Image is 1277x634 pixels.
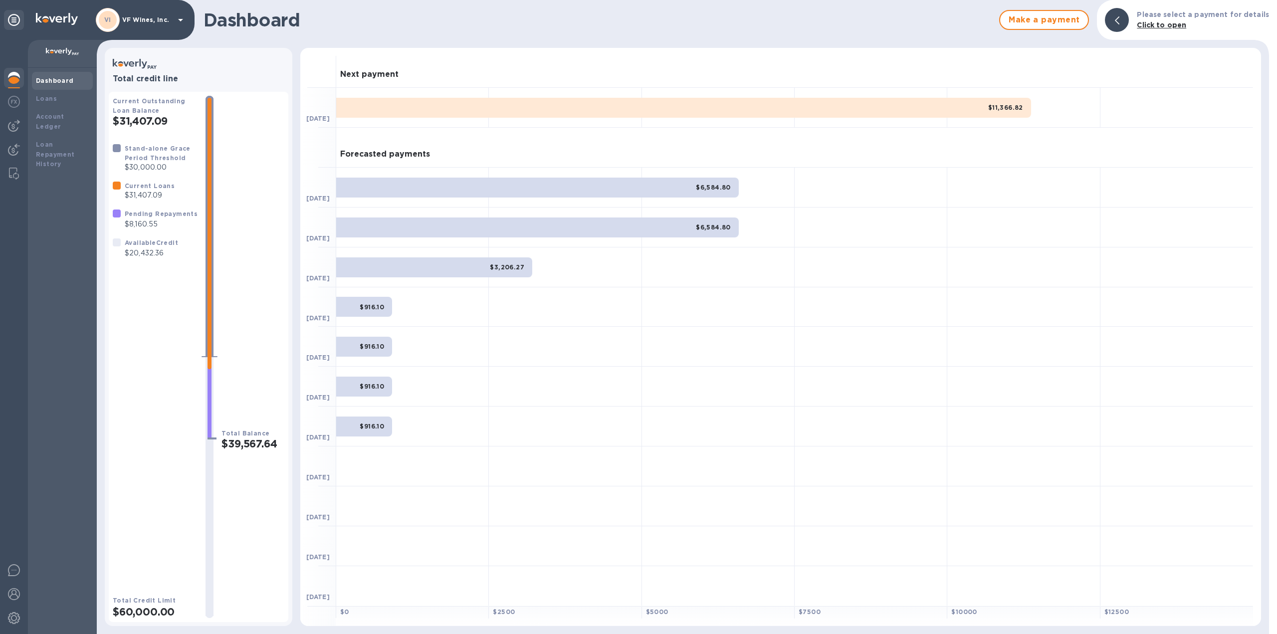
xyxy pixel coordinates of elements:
b: Current Loans [125,182,175,190]
h2: $60,000.00 [113,606,198,618]
b: $ 2500 [493,608,515,616]
b: [DATE] [306,513,330,521]
img: Foreign exchange [8,96,20,108]
b: Dashboard [36,77,74,84]
b: [DATE] [306,234,330,242]
b: Total Balance [221,429,269,437]
p: $8,160.55 [125,219,198,229]
p: $20,432.36 [125,248,178,258]
b: $ 0 [340,608,349,616]
b: Current Outstanding Loan Balance [113,97,186,114]
p: $31,407.09 [125,190,175,201]
b: $ 12500 [1104,608,1129,616]
h3: Total credit line [113,74,284,84]
p: VF Wines, Inc. [122,16,172,23]
b: [DATE] [306,553,330,561]
b: Click to open [1137,21,1186,29]
img: Logo [36,13,78,25]
b: $916.10 [360,303,384,311]
b: Loans [36,95,57,102]
b: $916.10 [360,343,384,350]
b: $ 5000 [646,608,668,616]
b: [DATE] [306,314,330,322]
span: Make a payment [1008,14,1080,26]
b: [DATE] [306,195,330,202]
b: [DATE] [306,593,330,601]
h3: Next payment [340,70,399,79]
b: Loan Repayment History [36,141,75,168]
h1: Dashboard [204,9,994,30]
h2: $39,567.64 [221,437,284,450]
b: $ 10000 [951,608,977,616]
b: Available Credit [125,239,178,246]
button: Make a payment [999,10,1089,30]
b: VI [104,16,111,23]
b: [DATE] [306,433,330,441]
b: $3,206.27 [490,263,524,271]
b: [DATE] [306,394,330,401]
b: $11,366.82 [988,104,1023,111]
div: Unpin categories [4,10,24,30]
b: Total Credit Limit [113,597,176,604]
b: Please select a payment for details [1137,10,1269,18]
b: $6,584.80 [696,184,731,191]
b: $916.10 [360,383,384,390]
b: Pending Repayments [125,210,198,217]
h3: Forecasted payments [340,150,430,159]
b: $916.10 [360,423,384,430]
b: [DATE] [306,115,330,122]
b: $ 7500 [799,608,821,616]
b: [DATE] [306,473,330,481]
b: [DATE] [306,274,330,282]
b: [DATE] [306,354,330,361]
b: $6,584.80 [696,223,731,231]
b: Stand-alone Grace Period Threshold [125,145,191,162]
b: Account Ledger [36,113,64,130]
p: $30,000.00 [125,162,198,173]
h2: $31,407.09 [113,115,198,127]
